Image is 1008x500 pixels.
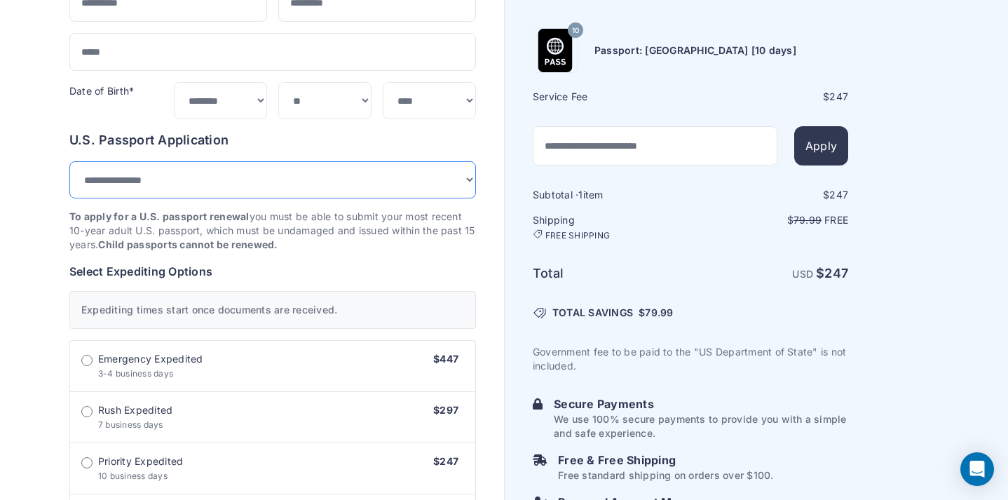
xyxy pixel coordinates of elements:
[69,85,134,97] label: Date of Birth*
[545,230,610,241] span: FREE SHIPPING
[433,404,458,416] span: $297
[98,238,278,250] strong: Child passports cannot be renewed.
[824,266,848,281] span: 247
[552,306,633,320] span: TOTAL SAVINGS
[533,213,689,241] h6: Shipping
[829,189,848,201] span: 247
[594,43,796,58] h6: Passport: [GEOGRAPHIC_DATA] [10 days]
[533,29,577,72] img: Product Name
[554,412,848,440] p: We use 100% secure payments to provide you with a simple and safe experience.
[533,188,689,202] h6: Subtotal · item
[69,291,476,329] div: Expediting times start once documents are received.
[98,454,183,468] span: Priority Expedited
[639,306,673,320] span: $
[69,130,476,150] h6: U.S. Passport Application
[578,189,583,201] span: 1
[533,345,848,373] p: Government fee to be paid to the "US Department of State" is not included.
[692,90,848,104] div: $
[960,452,994,486] div: Open Intercom Messenger
[69,263,476,280] h6: Select Expediting Options
[572,21,579,39] span: 10
[692,213,848,227] p: $
[69,210,476,252] p: you must be able to submit your most recent 10-year adult U.S. passport, which must be undamaged ...
[98,352,203,366] span: Emergency Expedited
[794,126,848,165] button: Apply
[533,264,689,283] h6: Total
[98,403,172,417] span: Rush Expedited
[558,452,773,468] h6: Free & Free Shipping
[98,368,173,379] span: 3-4 business days
[98,471,168,481] span: 10 business days
[554,396,848,412] h6: Secure Payments
[98,419,163,430] span: 7 business days
[816,266,848,281] strong: $
[794,214,822,226] span: 79.99
[692,188,848,202] div: $
[433,455,458,467] span: $247
[558,468,773,482] p: Free standard shipping on orders over $100.
[69,210,250,222] strong: To apply for a U.S. passport renewal
[533,90,689,104] h6: Service Fee
[824,214,848,226] span: Free
[792,268,813,280] span: USD
[433,353,458,365] span: $447
[829,90,848,102] span: 247
[645,306,673,318] span: 79.99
